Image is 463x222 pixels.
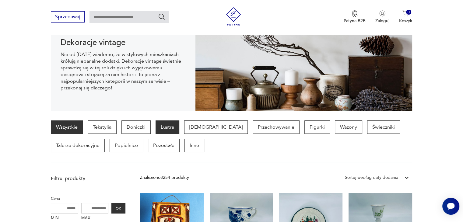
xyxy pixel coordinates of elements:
button: Patyna B2B [344,10,366,24]
a: Figurki [304,120,330,134]
button: 0Koszyk [399,10,412,24]
img: Patyna - sklep z meblami i dekoracjami vintage [224,7,243,26]
a: Inne [184,139,204,152]
a: Wazony [335,120,362,134]
img: Ikona medalu [352,10,358,17]
p: Filtruj produkty [51,175,125,182]
div: 0 [406,10,411,15]
p: Cena [51,195,125,202]
div: Znaleziono 8254 produkty [140,174,189,181]
img: Ikonka użytkownika [379,10,385,16]
img: 3afcf10f899f7d06865ab57bf94b2ac8.jpg [195,19,412,111]
a: Doniczki [121,120,151,134]
h1: Dekoracje vintage [61,39,186,46]
div: Sortuj według daty dodania [345,174,398,181]
button: Szukaj [158,13,165,20]
a: Sprzedawaj [51,15,85,19]
button: Sprzedawaj [51,11,85,23]
a: Popielnice [110,139,143,152]
a: Wszystkie [51,120,83,134]
p: Patyna B2B [344,18,366,24]
iframe: Smartsupp widget button [442,198,459,215]
a: Przechowywanie [253,120,300,134]
a: Lustra [156,120,179,134]
a: Tekstylia [88,120,117,134]
p: Nie od [DATE] wiadomo, że w stylowych mieszkaniach królują niebanalne dodatki. Dekoracje vintage ... [61,51,186,91]
button: Zaloguj [375,10,389,24]
a: Ikona medaluPatyna B2B [344,10,366,24]
a: [DEMOGRAPHIC_DATA] [184,120,248,134]
a: Talerze dekoracyjne [51,139,105,152]
a: Pozostałe [148,139,180,152]
a: Świeczniki [367,120,400,134]
img: Ikona koszyka [402,10,409,16]
p: Zaloguj [375,18,389,24]
button: OK [111,203,125,213]
p: Koszyk [399,18,412,24]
